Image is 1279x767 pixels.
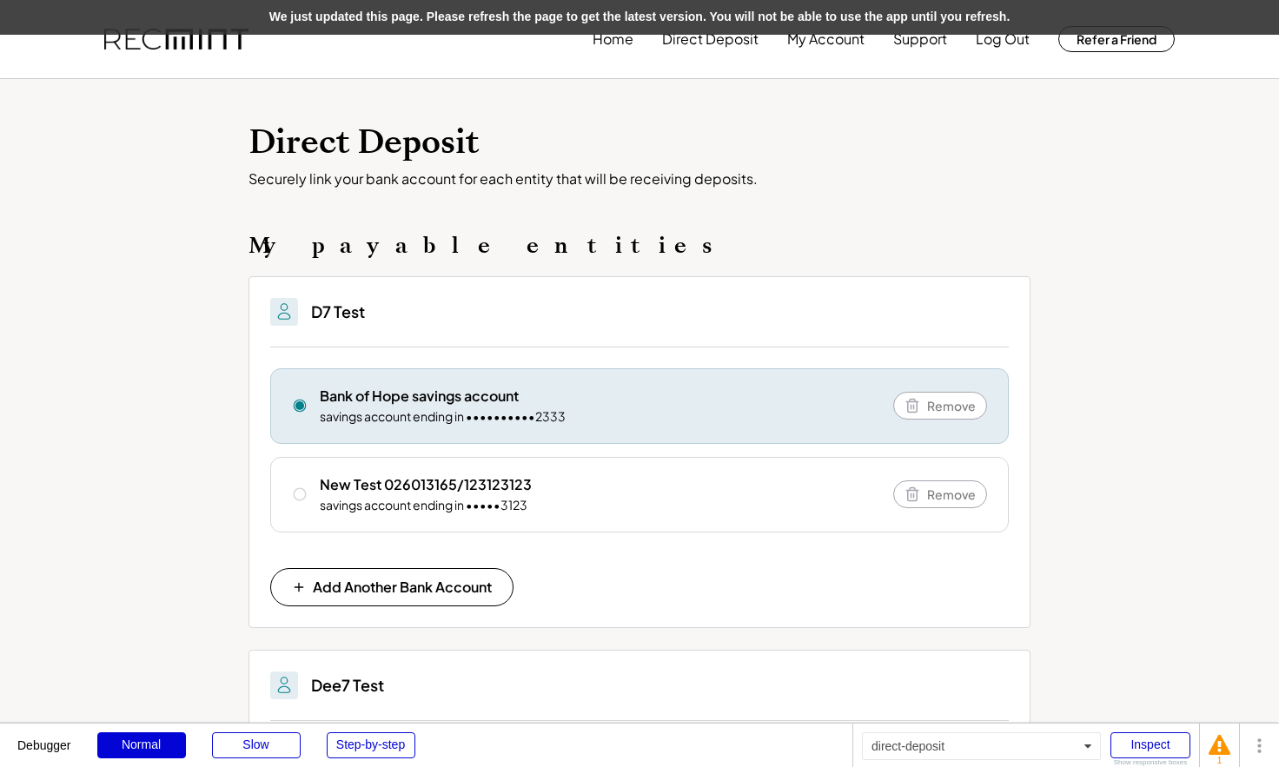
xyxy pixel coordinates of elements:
[893,480,987,508] button: Remove
[274,301,295,322] img: People.svg
[327,732,415,758] div: Step-by-step
[1058,26,1175,52] button: Refer a Friend
[104,29,249,50] img: recmint-logotype%403x.png
[249,232,726,259] h2: My payable entities
[787,22,865,56] button: My Account
[662,22,759,56] button: Direct Deposit
[976,22,1030,56] button: Log Out
[17,724,71,751] div: Debugger
[249,122,1030,163] h1: Direct Deposit
[593,22,633,56] button: Home
[270,568,514,606] button: Add Another Bank Account
[893,392,987,420] button: Remove
[927,488,976,500] span: Remove
[249,170,1030,188] div: Securely link your bank account for each entity that will be receiving deposits.
[1110,759,1190,766] div: Show responsive boxes
[893,22,947,56] button: Support
[212,732,301,758] div: Slow
[313,580,492,594] span: Add Another Bank Account
[274,675,295,696] img: People.svg
[320,497,527,514] div: savings account ending in •••••3123
[311,301,365,321] h3: D7 Test
[320,387,519,406] div: Bank of Hope savings account
[97,732,186,758] div: Normal
[1209,757,1230,765] div: 1
[311,675,384,695] h3: Dee7 Test
[320,408,566,426] div: savings account ending in ••••••••••2333
[1110,732,1190,758] div: Inspect
[927,400,976,412] span: Remove
[862,732,1101,760] div: direct-deposit
[320,475,532,494] div: New Test 026013165/123123123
